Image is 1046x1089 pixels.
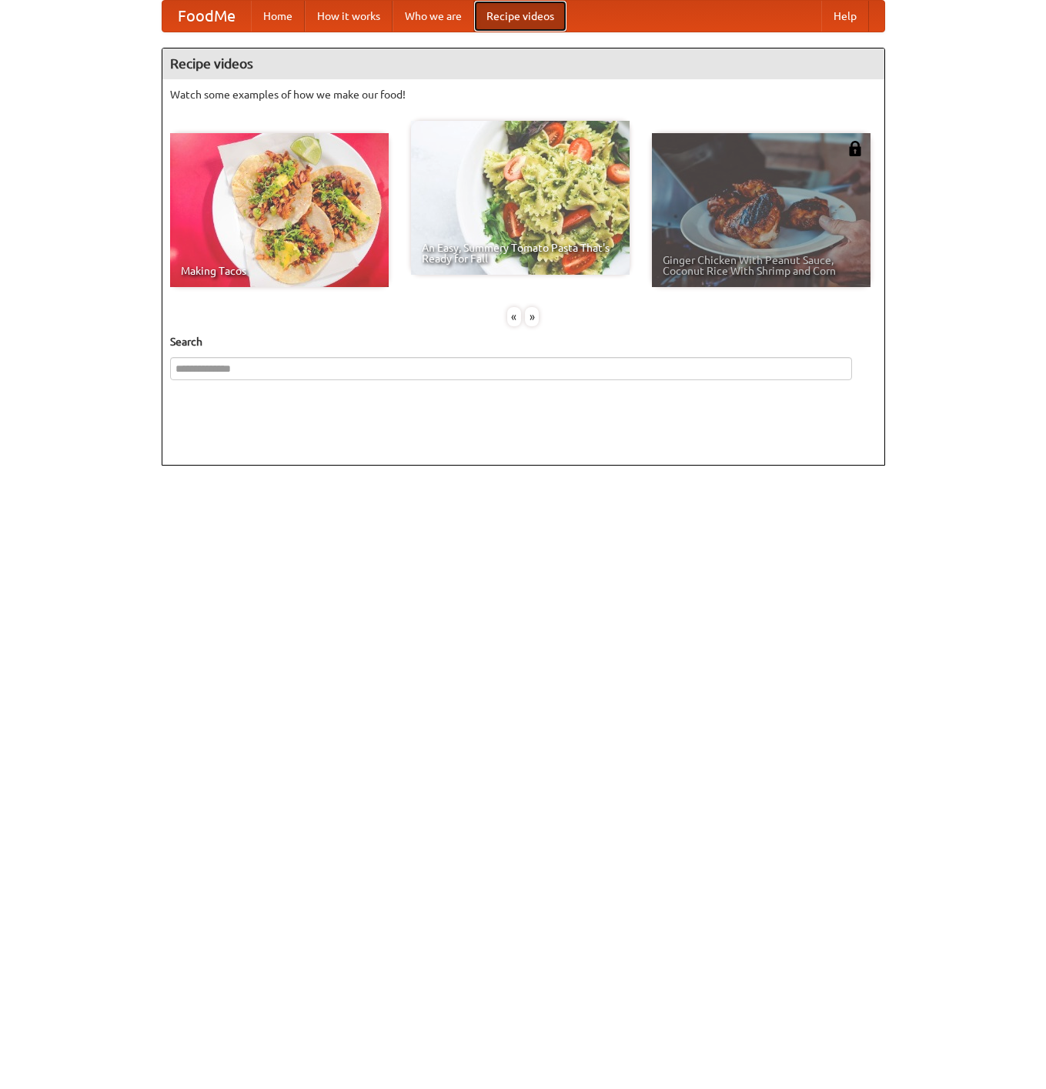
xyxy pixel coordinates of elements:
img: 483408.png [847,141,863,156]
span: Making Tacos [181,266,378,276]
a: How it works [305,1,393,32]
a: Who we are [393,1,474,32]
a: Help [821,1,869,32]
a: An Easy, Summery Tomato Pasta That's Ready for Fall [411,121,630,275]
h5: Search [170,334,877,349]
span: An Easy, Summery Tomato Pasta That's Ready for Fall [422,242,619,264]
a: FoodMe [162,1,251,32]
h4: Recipe videos [162,48,884,79]
p: Watch some examples of how we make our food! [170,87,877,102]
a: Making Tacos [170,133,389,287]
a: Home [251,1,305,32]
a: Recipe videos [474,1,566,32]
div: » [525,307,539,326]
div: « [507,307,521,326]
